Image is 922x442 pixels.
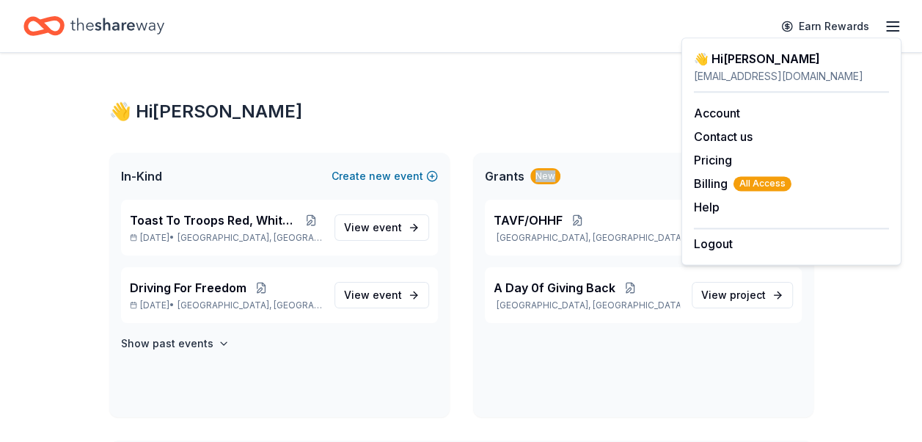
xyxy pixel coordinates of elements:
span: A Day 0f Giving Back [494,279,615,297]
button: Contact us [694,128,753,145]
button: Show past events [121,335,230,352]
h4: Show past events [121,335,213,352]
p: [GEOGRAPHIC_DATA], [GEOGRAPHIC_DATA] [494,300,680,311]
span: View [701,286,766,304]
a: Earn Rewards [772,13,878,40]
button: Createnewevent [332,167,438,185]
span: new [369,167,391,185]
span: [GEOGRAPHIC_DATA], [GEOGRAPHIC_DATA] [178,300,322,311]
span: Billing [694,175,791,192]
span: TAVF/OHHF [494,211,563,229]
span: View [344,219,402,236]
a: Account [694,106,740,120]
p: [DATE] • [130,232,323,244]
span: project [730,289,766,301]
div: New [530,168,560,184]
span: event [373,221,402,233]
span: All Access [733,176,791,191]
span: Grants [485,167,524,185]
button: Help [694,198,720,216]
span: In-Kind [121,167,162,185]
a: Home [23,9,164,43]
p: [DATE] • [130,300,323,311]
span: event [373,289,402,301]
span: Driving For Freedom [130,279,246,297]
div: [EMAIL_ADDRESS][DOMAIN_NAME] [694,68,889,85]
span: [GEOGRAPHIC_DATA], [GEOGRAPHIC_DATA] [178,232,322,244]
a: Pricing [694,153,732,167]
span: Toast To Troops Red, White and Brew [130,211,300,229]
div: 👋 Hi [PERSON_NAME] [109,100,813,123]
p: [GEOGRAPHIC_DATA], [GEOGRAPHIC_DATA] [494,232,680,244]
a: View event [334,282,429,308]
div: 👋 Hi [PERSON_NAME] [694,50,889,68]
button: BillingAll Access [694,175,791,192]
a: View project [692,282,793,308]
span: View [344,286,402,304]
button: Logout [694,235,733,253]
a: View event [334,214,429,241]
